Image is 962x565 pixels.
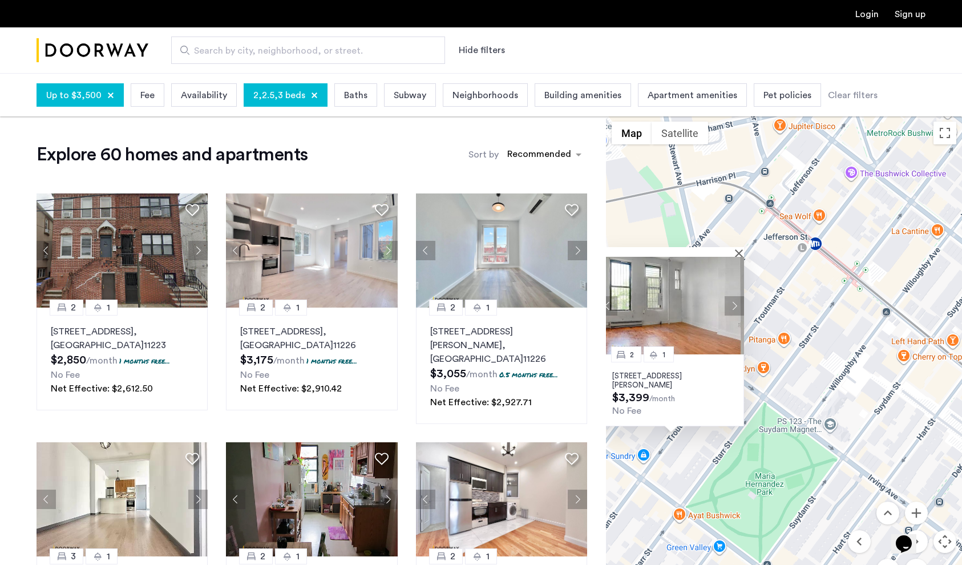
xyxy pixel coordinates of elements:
img: Apartment photo [598,257,744,354]
span: Subway [394,88,426,102]
button: Next apartment [568,241,587,260]
button: Next apartment [725,296,744,316]
button: Next apartment [188,241,208,260]
span: Search by city, neighborhood, or street. [194,44,413,58]
button: Show street map [612,122,652,144]
button: Previous apartment [226,241,245,260]
span: Baths [344,88,367,102]
a: Registration [895,10,925,19]
span: $2,850 [51,354,86,366]
p: [STREET_ADDRESS] 11223 [51,325,193,352]
label: Sort by [468,148,499,162]
button: Previous apartment [416,490,435,509]
span: 1 [107,301,110,314]
p: 1 months free... [119,356,170,366]
a: 21[STREET_ADDRESS], [GEOGRAPHIC_DATA]112231 months free...No FeeNet Effective: $2,612.50 [37,308,208,410]
span: Net Effective: $2,927.71 [430,398,532,407]
input: Apartment Search [171,37,445,64]
button: Close [737,249,745,257]
span: $3,399 [612,392,649,403]
button: Next apartment [378,241,398,260]
p: [STREET_ADDRESS][PERSON_NAME] [612,372,730,390]
span: 2 [630,351,634,358]
span: Net Effective: $2,612.50 [51,384,153,393]
div: Clear filters [828,88,878,102]
p: 1 months free... [306,356,357,366]
img: 2012_638521837062792182.jpeg [416,442,588,556]
span: Apartment amenities [648,88,737,102]
p: [STREET_ADDRESS][PERSON_NAME] 11226 [430,325,573,366]
span: 1 [662,351,665,358]
span: 2 [260,301,265,314]
button: Move up [876,502,899,524]
a: 21[STREET_ADDRESS][PERSON_NAME], [GEOGRAPHIC_DATA]112260.5 months free...No FeeNet Effective: $2,... [416,308,587,424]
button: Zoom in [905,502,928,524]
button: Previous apartment [37,490,56,509]
button: Next apartment [378,490,398,509]
img: dc6efc1f-24ba-4395-9182-45437e21be9a_638721336159452013.png [226,442,398,556]
button: Next apartment [568,490,587,509]
div: Recommended [506,147,571,164]
button: Previous apartment [226,490,245,509]
h1: Explore 60 homes and apartments [37,143,308,166]
span: 2,2.5,3 beds [253,88,305,102]
sub: /month [649,395,675,403]
span: 2 [260,550,265,563]
a: Cazamio Logo [37,29,148,72]
button: Show or hide filters [459,43,505,57]
button: Previous apartment [598,296,617,316]
ng-select: sort-apartment [502,144,587,165]
button: Previous apartment [37,241,56,260]
span: 1 [486,550,490,563]
sub: /month [466,370,498,379]
span: 1 [296,301,300,314]
span: No Fee [612,406,641,415]
span: Pet policies [763,88,811,102]
span: 2 [450,550,455,563]
a: Login [855,10,879,19]
span: 1 [296,550,300,563]
span: Neighborhoods [452,88,518,102]
span: 1 [107,550,110,563]
span: Availability [181,88,227,102]
span: Up to $3,500 [46,88,102,102]
span: Fee [140,88,155,102]
a: 21[STREET_ADDRESS], [GEOGRAPHIC_DATA]112261 months free...No FeeNet Effective: $2,910.42 [226,308,397,410]
button: Map camera controls [933,530,956,553]
span: No Fee [240,370,269,380]
span: $3,175 [240,354,273,366]
img: 2014_638491587183792883.jpeg [416,193,588,308]
p: [STREET_ADDRESS] 11226 [240,325,383,352]
span: 2 [71,301,76,314]
sub: /month [273,356,305,365]
button: Move left [848,530,871,553]
img: logo [37,29,148,72]
span: No Fee [430,384,459,393]
span: 1 [486,301,490,314]
iframe: chat widget [891,519,928,554]
sub: /month [86,356,118,365]
img: 2013_638497458181304039.jpeg [37,442,208,556]
span: Net Effective: $2,910.42 [240,384,342,393]
span: Building amenities [544,88,621,102]
span: 3 [71,550,76,563]
span: 2 [450,301,455,314]
button: Previous apartment [416,241,435,260]
button: Show satellite imagery [652,122,708,144]
button: Toggle fullscreen view [933,122,956,144]
img: 2016_638484664599997863.jpeg [37,193,208,308]
button: Next apartment [188,490,208,509]
p: 0.5 months free... [499,370,558,380]
img: 2013_638446582558794198.jpeg [226,193,398,308]
span: $3,055 [430,368,466,380]
span: No Fee [51,370,80,380]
